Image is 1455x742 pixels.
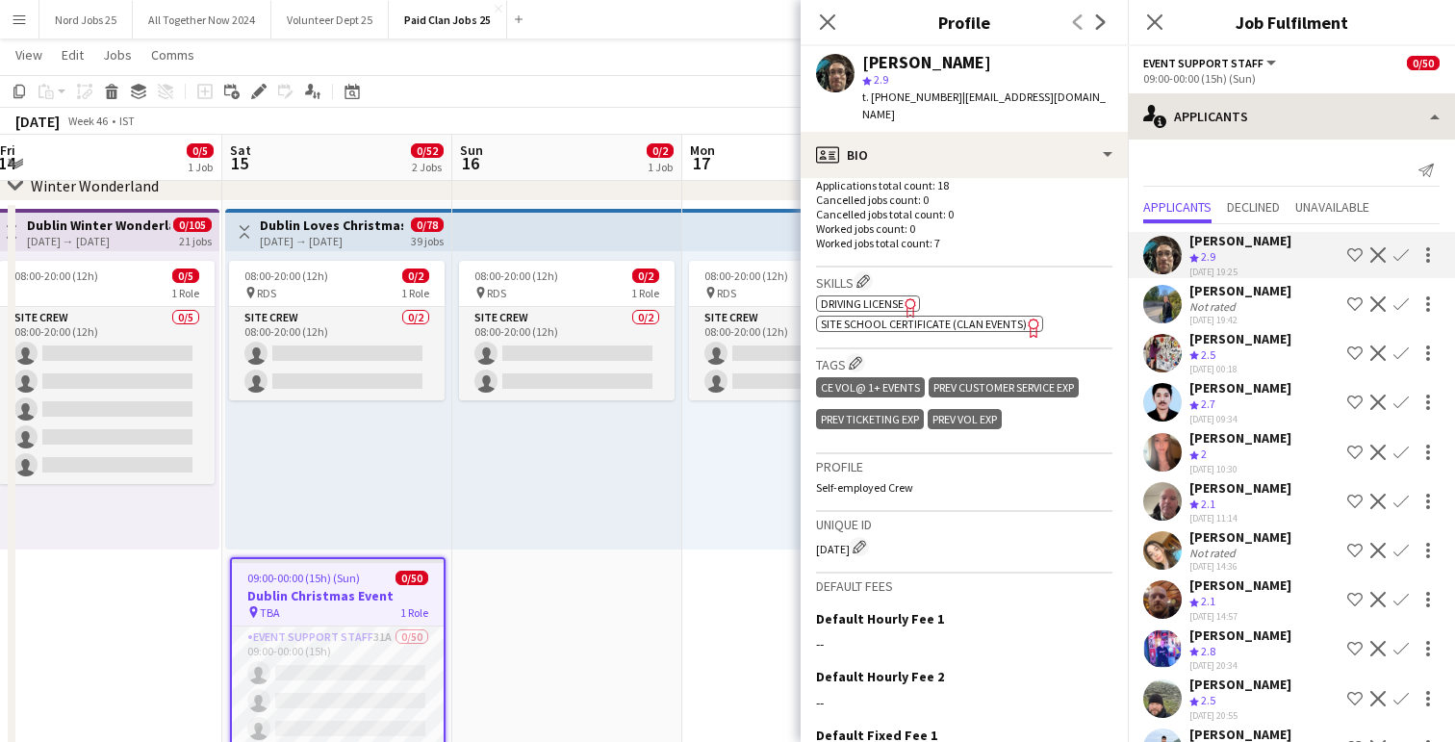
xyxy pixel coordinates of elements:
span: 17 [687,152,715,174]
span: Unavailable [1295,200,1369,214]
div: [DATE] 14:57 [1189,610,1291,623]
app-card-role: Site Crew0/208:00-20:00 (12h) [459,307,675,400]
span: 2.1 [1201,594,1215,608]
div: [DATE] → [DATE] [27,234,170,248]
div: 1 Job [188,160,213,174]
span: 0/105 [173,217,212,232]
button: Event Support Staff [1143,56,1279,70]
span: 0/78 [411,217,444,232]
div: [DATE] 14:36 [1189,560,1291,573]
p: Cancelled jobs count: 0 [816,192,1112,207]
p: Worked jobs count: 0 [816,221,1112,236]
p: Cancelled jobs total count: 0 [816,207,1112,221]
h3: Skills [816,271,1112,292]
div: [PERSON_NAME] [1189,528,1291,546]
span: 2.9 [1201,249,1215,264]
div: [DATE] 11:14 [1189,512,1291,525]
a: Edit [54,42,91,67]
div: -- [816,694,1112,711]
button: Nord Jobs 25 [39,1,133,38]
div: [DATE] 20:55 [1189,709,1291,722]
div: [PERSON_NAME] [862,54,991,71]
span: Jobs [103,46,132,64]
span: t. [PHONE_NUMBER] [862,90,962,104]
div: [DATE] 19:42 [1189,314,1291,326]
span: Sat [230,141,251,159]
div: Not rated [1189,546,1239,560]
h3: Profile [816,458,1112,475]
span: 0/5 [187,143,214,158]
span: 08:00-20:00 (12h) [704,269,788,283]
app-card-role: Site Crew0/208:00-20:00 (12h) [229,307,445,400]
p: Applications total count: 18 [816,178,1112,192]
div: 1 Job [648,160,673,174]
div: [PERSON_NAME] [1189,627,1291,644]
span: 1 Role [171,286,199,300]
div: Not rated [1189,299,1239,314]
h3: Default fees [816,577,1112,595]
a: View [8,42,50,67]
span: 0/2 [647,143,674,158]
span: 1 Role [631,286,659,300]
h3: Profile [801,10,1128,35]
span: 08:00-20:00 (12h) [474,269,558,283]
div: 21 jobs [179,232,212,248]
div: Prev vol exp [928,409,1002,429]
h3: Default Hourly Fee 1 [816,610,944,627]
a: Jobs [95,42,140,67]
div: Bio [801,132,1128,178]
span: Driving License [821,296,904,311]
p: Worked jobs total count: 7 [816,236,1112,250]
h3: Dublin Christmas Event [232,587,444,604]
h3: Default Hourly Fee 2 [816,668,944,685]
div: 2 Jobs [412,160,443,174]
span: Declined [1227,200,1280,214]
button: Paid Clan Jobs 25 [389,1,507,38]
span: 1 Role [401,286,429,300]
h3: Dublin Winter Wonderland Build [27,217,170,234]
div: IST [119,114,135,128]
h3: Unique ID [816,516,1112,533]
div: Prev ticketing exp [816,409,924,429]
div: [PERSON_NAME] [1189,282,1291,299]
div: 08:00-20:00 (12h)0/2 RDS1 RoleSite Crew0/208:00-20:00 (12h) [229,261,445,400]
div: [DATE] → [DATE] [260,234,403,248]
span: 09:00-00:00 (15h) (Sun) [247,571,360,585]
a: Comms [143,42,202,67]
app-card-role: Site Crew0/208:00-20:00 (12h) [689,307,905,400]
app-job-card: 08:00-20:00 (12h)0/2 RDS1 RoleSite Crew0/208:00-20:00 (12h) [459,261,675,400]
button: All Together Now 2024 [133,1,271,38]
span: Site School Certificate (Clan Events) [821,317,1027,331]
span: 08:00-20:00 (12h) [244,269,328,283]
span: 0/50 [1407,56,1440,70]
span: Event Support Staff [1143,56,1264,70]
span: 2.9 [874,72,888,87]
span: View [15,46,42,64]
div: [PERSON_NAME] [1189,232,1291,249]
span: 2 [1201,447,1207,461]
div: CE vol@ 1+ events [816,377,925,397]
h3: Job Fulfilment [1128,10,1455,35]
div: [PERSON_NAME] [1189,479,1291,497]
span: | [EMAIL_ADDRESS][DOMAIN_NAME] [862,90,1106,121]
div: [DATE] 19:25 [1189,266,1291,278]
span: 0/52 [411,143,444,158]
span: 2.8 [1201,644,1215,658]
div: [PERSON_NAME] [1189,676,1291,693]
span: TBA [260,605,280,620]
app-job-card: 08:00-20:00 (12h)0/2 RDS1 RoleSite Crew0/208:00-20:00 (12h) [689,261,905,400]
span: 15 [227,152,251,174]
div: -- [816,635,1112,652]
span: 2.5 [1201,693,1215,707]
h3: Dublin Loves Christmas - Standby Crew [260,217,403,234]
span: 2.7 [1201,397,1215,411]
div: [DATE] 10:30 [1189,463,1291,475]
span: Applicants [1143,200,1212,214]
span: 0/2 [402,269,429,283]
span: Mon [690,141,715,159]
span: 08:00-20:00 (12h) [14,269,98,283]
div: [DATE] [816,537,1112,556]
div: 39 jobs [411,232,444,248]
